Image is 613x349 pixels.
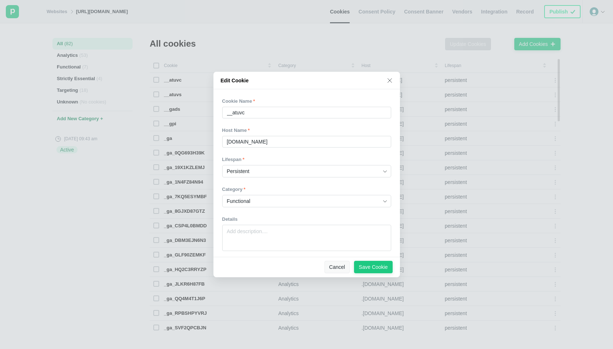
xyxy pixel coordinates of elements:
[354,261,392,273] button: Save Cookie
[382,198,388,204] img: updownarrow
[221,77,249,84] div: Edit Cookie
[222,216,391,223] div: Details
[325,261,350,273] button: Cancel
[222,157,244,162] span: Lifespan
[359,264,388,270] div: Save Cookie
[329,264,345,270] div: Cancel
[222,98,391,105] div: Cookie Name
[222,136,391,148] input: Enter host name
[222,127,391,134] div: Host Name
[222,187,244,192] span: Category
[382,168,388,174] img: updownarrow
[222,107,391,118] input: Add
